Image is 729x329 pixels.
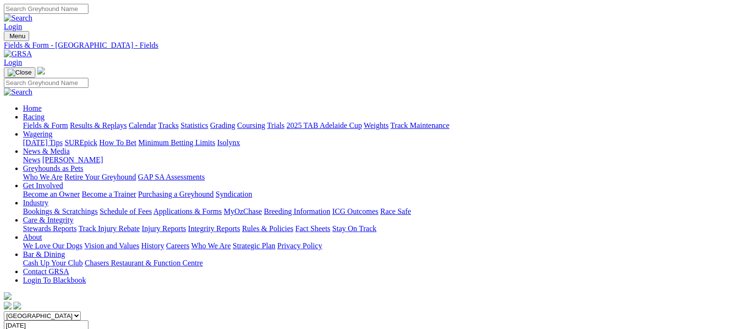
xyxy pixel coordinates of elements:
a: Bookings & Scratchings [23,207,98,215]
a: Integrity Reports [188,224,240,233]
a: Greyhounds as Pets [23,164,83,172]
a: Tracks [158,121,179,129]
a: Get Involved [23,181,63,190]
a: Wagering [23,130,53,138]
div: Get Involved [23,190,725,199]
a: Rules & Policies [242,224,294,233]
a: Schedule of Fees [99,207,152,215]
a: Login [4,22,22,31]
div: Greyhounds as Pets [23,173,725,181]
a: MyOzChase [224,207,262,215]
a: Coursing [237,121,265,129]
a: History [141,242,164,250]
a: Minimum Betting Limits [138,138,215,147]
a: Injury Reports [141,224,186,233]
a: Who We Are [23,173,63,181]
a: Become a Trainer [82,190,136,198]
a: Syndication [216,190,252,198]
input: Search [4,78,88,88]
a: [PERSON_NAME] [42,156,103,164]
a: Breeding Information [264,207,330,215]
a: Racing [23,113,44,121]
a: Calendar [129,121,156,129]
div: Care & Integrity [23,224,725,233]
span: Menu [10,32,25,40]
a: Trials [267,121,284,129]
div: Bar & Dining [23,259,725,267]
div: About [23,242,725,250]
img: GRSA [4,50,32,58]
a: Strategic Plan [233,242,275,250]
img: logo-grsa-white.png [37,67,45,74]
a: News & Media [23,147,70,155]
a: Retire Your Greyhound [65,173,136,181]
a: Careers [166,242,189,250]
a: Fields & Form - [GEOGRAPHIC_DATA] - Fields [4,41,725,50]
img: logo-grsa-white.png [4,292,11,300]
button: Toggle navigation [4,67,35,78]
a: Stay On Track [332,224,376,233]
a: Contact GRSA [23,267,69,276]
a: Cash Up Your Club [23,259,83,267]
a: Fact Sheets [295,224,330,233]
a: Track Injury Rebate [78,224,140,233]
div: News & Media [23,156,725,164]
button: Toggle navigation [4,31,29,41]
a: Login [4,58,22,66]
a: Isolynx [217,138,240,147]
img: facebook.svg [4,302,11,309]
a: Industry [23,199,48,207]
a: Become an Owner [23,190,80,198]
a: ICG Outcomes [332,207,378,215]
a: We Love Our Dogs [23,242,82,250]
a: Vision and Values [84,242,139,250]
input: Search [4,4,88,14]
a: About [23,233,42,241]
a: Chasers Restaurant & Function Centre [85,259,203,267]
a: Weights [364,121,389,129]
a: 2025 TAB Adelaide Cup [286,121,362,129]
div: Wagering [23,138,725,147]
a: Privacy Policy [277,242,322,250]
a: Purchasing a Greyhound [138,190,214,198]
img: Search [4,88,33,96]
a: News [23,156,40,164]
a: Track Maintenance [391,121,449,129]
a: Applications & Forms [153,207,222,215]
div: Industry [23,207,725,216]
a: Stewards Reports [23,224,76,233]
a: Bar & Dining [23,250,65,258]
img: twitter.svg [13,302,21,309]
a: Grading [210,121,235,129]
a: SUREpick [65,138,97,147]
a: Login To Blackbook [23,276,86,284]
a: GAP SA Assessments [138,173,205,181]
a: Statistics [181,121,208,129]
a: Care & Integrity [23,216,74,224]
a: Results & Replays [70,121,127,129]
img: Close [8,69,32,76]
a: [DATE] Tips [23,138,63,147]
a: Home [23,104,42,112]
a: Fields & Form [23,121,68,129]
a: Race Safe [380,207,411,215]
a: Who We Are [191,242,231,250]
div: Racing [23,121,725,130]
img: Search [4,14,33,22]
a: How To Bet [99,138,137,147]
